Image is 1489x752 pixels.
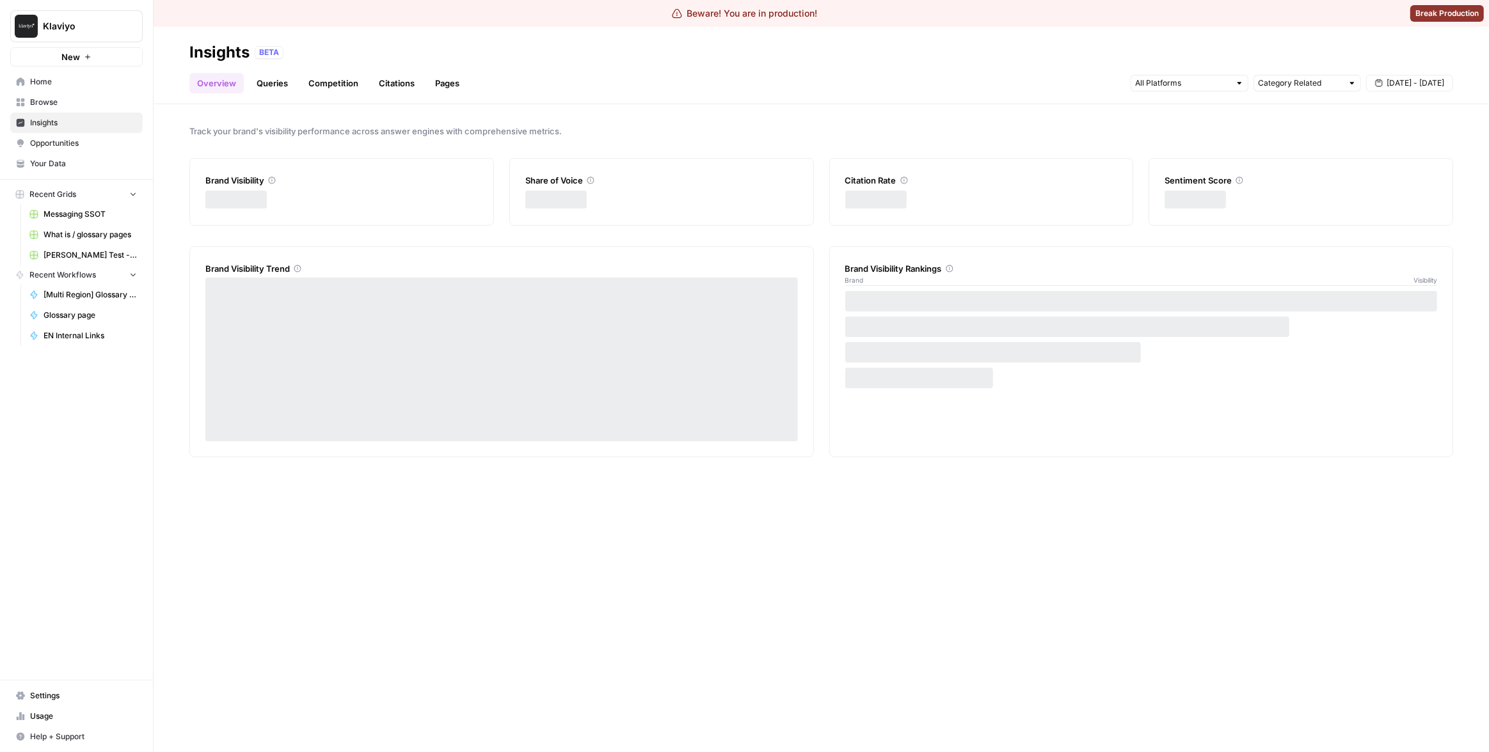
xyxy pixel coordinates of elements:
[44,229,137,240] span: What is / glossary pages
[10,706,143,726] a: Usage
[61,51,80,63] span: New
[845,262,1438,275] div: Brand Visibility Rankings
[44,330,137,341] span: EN Internal Links
[845,275,864,285] span: Brand
[10,153,143,174] a: Your Data
[1366,75,1453,91] button: [DATE] - [DATE]
[10,10,143,42] button: Workspace: Klaviyo
[1135,77,1230,90] input: All Platforms
[845,174,1118,187] div: Citation Rate
[205,262,798,275] div: Brand Visibility Trend
[44,208,137,220] span: Messaging SSOT
[44,249,137,261] span: [PERSON_NAME] Test - what is
[10,185,143,204] button: Recent Grids
[15,15,38,38] img: Klaviyo Logo
[30,731,137,742] span: Help + Support
[30,97,137,108] span: Browse
[29,269,96,281] span: Recent Workflows
[10,265,143,285] button: Recent Workflows
[189,73,244,93] a: Overview
[44,289,137,301] span: [Multi Region] Glossary Page
[24,224,143,245] a: What is / glossary pages
[10,92,143,113] a: Browse
[44,309,137,321] span: Glossary page
[371,73,422,93] a: Citations
[24,285,143,305] a: [Multi Region] Glossary Page
[30,117,137,129] span: Insights
[24,245,143,265] a: [PERSON_NAME] Test - what is
[1387,77,1444,89] span: [DATE] - [DATE]
[1410,5,1484,22] button: Break Production
[10,72,143,92] a: Home
[30,690,137,701] span: Settings
[1415,8,1479,19] span: Break Production
[1413,275,1437,285] span: Visibility
[301,73,366,93] a: Competition
[24,204,143,224] a: Messaging SSOT
[10,685,143,706] a: Settings
[672,7,818,20] div: Beware! You are in production!
[30,137,137,149] span: Opportunities
[24,305,143,325] a: Glossary page
[1165,174,1437,187] div: Sentiment Score
[427,73,467,93] a: Pages
[255,46,283,59] div: BETA
[10,47,143,67] button: New
[249,73,296,93] a: Queries
[205,174,478,187] div: Brand Visibility
[43,20,120,33] span: Klaviyo
[30,158,137,169] span: Your Data
[10,726,143,747] button: Help + Support
[30,710,137,722] span: Usage
[29,189,76,200] span: Recent Grids
[1258,77,1342,90] input: Category Related
[189,125,1453,137] span: Track your brand's visibility performance across answer engines with comprehensive metrics.
[525,174,798,187] div: Share of Voice
[10,133,143,153] a: Opportunities
[24,325,143,346] a: EN Internal Links
[10,113,143,133] a: Insights
[189,42,250,63] div: Insights
[30,76,137,88] span: Home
